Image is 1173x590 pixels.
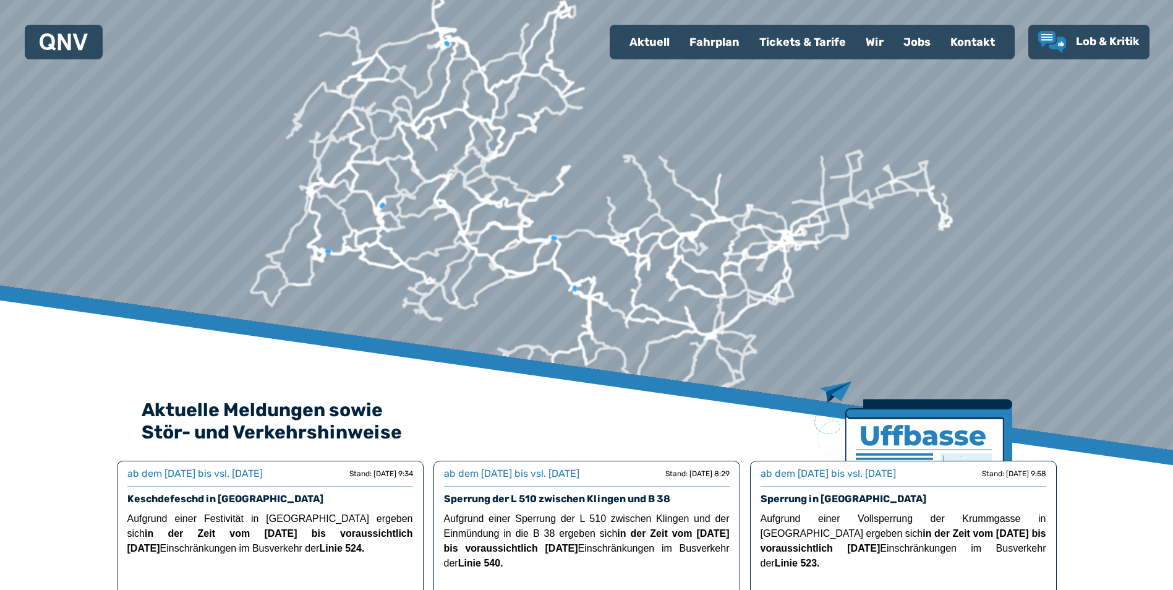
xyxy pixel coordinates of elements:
[319,543,364,554] strong: Linie 524.
[127,513,413,554] span: Aufgrund einer Festivität in [GEOGRAPHIC_DATA] ergeben sich Einschränkungen im Busverkehr der
[761,466,896,481] div: ab dem [DATE] bis vsl. [DATE]
[620,26,680,58] a: Aktuell
[894,26,941,58] a: Jobs
[1038,31,1140,53] a: Lob & Kritik
[680,26,749,58] a: Fahrplan
[941,26,1005,58] a: Kontakt
[458,558,503,568] strong: Linie 540.
[40,33,88,51] img: QNV Logo
[444,493,670,505] a: Sperrung der L 510 zwischen Klingen und B 38
[665,469,730,479] div: Stand: [DATE] 8:29
[444,513,730,568] span: Aufgrund einer Sperrung der L 510 zwischen Klingen und der Einmündung in die B 38 ergeben sich Ei...
[749,26,856,58] a: Tickets & Tarife
[40,30,88,54] a: QNV Logo
[127,466,263,481] div: ab dem [DATE] bis vsl. [DATE]
[444,466,579,481] div: ab dem [DATE] bis vsl. [DATE]
[1076,35,1140,48] span: Lob & Kritik
[127,528,413,554] strong: in der Zeit vom [DATE] bis voraussichtlich [DATE]
[982,469,1046,479] div: Stand: [DATE] 9:58
[761,513,1046,568] span: Aufgrund einer Vollsperrung der Krummgasse in [GEOGRAPHIC_DATA] ergeben sich Einschränkungen im B...
[856,26,894,58] a: Wir
[127,493,323,505] a: Keschdefeschd in [GEOGRAPHIC_DATA]
[761,493,926,505] a: Sperrung in [GEOGRAPHIC_DATA]
[814,382,1012,536] img: Zeitung mit Titel Uffbase
[142,399,1032,443] h2: Aktuelle Meldungen sowie Stör- und Verkehrshinweise
[775,558,820,568] strong: Linie 523.
[349,469,413,479] div: Stand: [DATE] 9:34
